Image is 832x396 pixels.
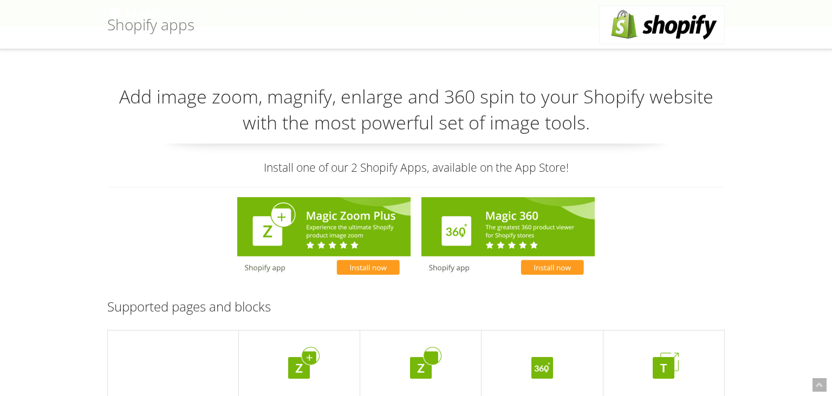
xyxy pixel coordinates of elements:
[107,160,725,176] p: Install one of our 2 Shopify Apps, available on the App Store!
[107,84,725,144] p: Add image zoom, magnify, enlarge and 360 spin to your Shopify website with the most powerful set ...
[237,197,411,278] img: Magic Zoom Plus for Shopify
[107,300,725,314] h3: Supported pages and blocks
[421,197,595,278] img: Magic 360 for Shopify
[642,346,685,389] img: Magic Thumb
[399,346,443,389] img: Magic Zoom
[107,8,194,41] h1: Shopify apps
[521,346,564,389] img: Magic 360
[277,346,321,389] img: Magic Zoom Plus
